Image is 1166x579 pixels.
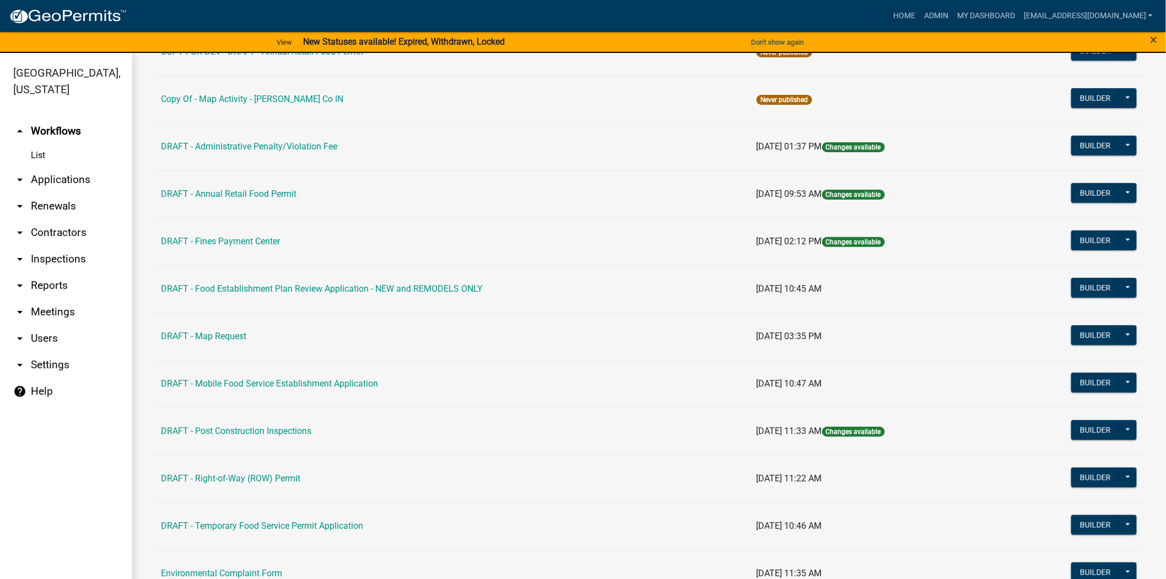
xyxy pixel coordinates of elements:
[757,378,822,389] span: [DATE] 10:47 AM
[1071,278,1120,298] button: Builder
[161,378,378,389] a: DRAFT - Mobile Food Service Establishment Application
[1071,468,1120,487] button: Builder
[161,283,483,294] a: DRAFT - Food Establishment Plan Review Application - NEW and REMODELS ONLY
[1071,41,1120,61] button: Builder
[13,253,26,266] i: arrow_drop_down
[161,236,280,246] a: DRAFT - Fines Payment Center
[953,6,1019,26] a: My Dashboard
[1019,6,1157,26] a: [EMAIL_ADDRESS][DOMAIN_NAME]
[757,283,822,294] span: [DATE] 10:45 AM
[757,568,822,578] span: [DATE] 11:35 AM
[1071,325,1120,345] button: Builder
[13,332,26,345] i: arrow_drop_down
[161,189,296,199] a: DRAFT - Annual Retail Food Permit
[1071,515,1120,535] button: Builder
[822,142,885,152] span: Changes available
[161,521,363,531] a: DRAFT - Temporary Food Service Permit Application
[747,33,808,51] button: Don't show again
[161,331,246,341] a: DRAFT - Map Request
[161,426,311,436] a: DRAFT - Post Construction Inspections
[1151,33,1158,46] button: Close
[822,190,885,200] span: Changes available
[303,36,505,47] strong: New Statuses available! Expired, Withdrawn, Locked
[161,568,282,578] a: Environmental Complaint Form
[13,385,26,398] i: help
[889,6,920,26] a: Home
[161,473,300,484] a: DRAFT - Right-of-Way (ROW) Permit
[757,95,812,105] span: Never published
[822,237,885,247] span: Changes available
[13,226,26,239] i: arrow_drop_down
[1071,420,1120,440] button: Builder
[1071,373,1120,393] button: Builder
[1151,32,1158,47] span: ×
[757,236,822,246] span: [DATE] 02:12 PM
[1071,183,1120,203] button: Builder
[1071,88,1120,108] button: Builder
[920,6,953,26] a: Admin
[757,426,822,436] span: [DATE] 11:33 AM
[757,189,822,199] span: [DATE] 09:53 AM
[13,173,26,186] i: arrow_drop_down
[13,200,26,213] i: arrow_drop_down
[272,33,296,51] a: View
[757,141,822,152] span: [DATE] 01:37 PM
[1071,230,1120,250] button: Builder
[13,125,26,138] i: arrow_drop_up
[757,521,822,531] span: [DATE] 10:46 AM
[161,94,343,104] a: Copy Of - Map Activity - [PERSON_NAME] Co IN
[1071,136,1120,156] button: Builder
[13,305,26,319] i: arrow_drop_down
[757,331,822,341] span: [DATE] 03:35 PM
[161,141,337,152] a: DRAFT - Administrative Penalty/Violation Fee
[757,473,822,484] span: [DATE] 11:22 AM
[13,358,26,372] i: arrow_drop_down
[13,279,26,292] i: arrow_drop_down
[822,427,885,437] span: Changes available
